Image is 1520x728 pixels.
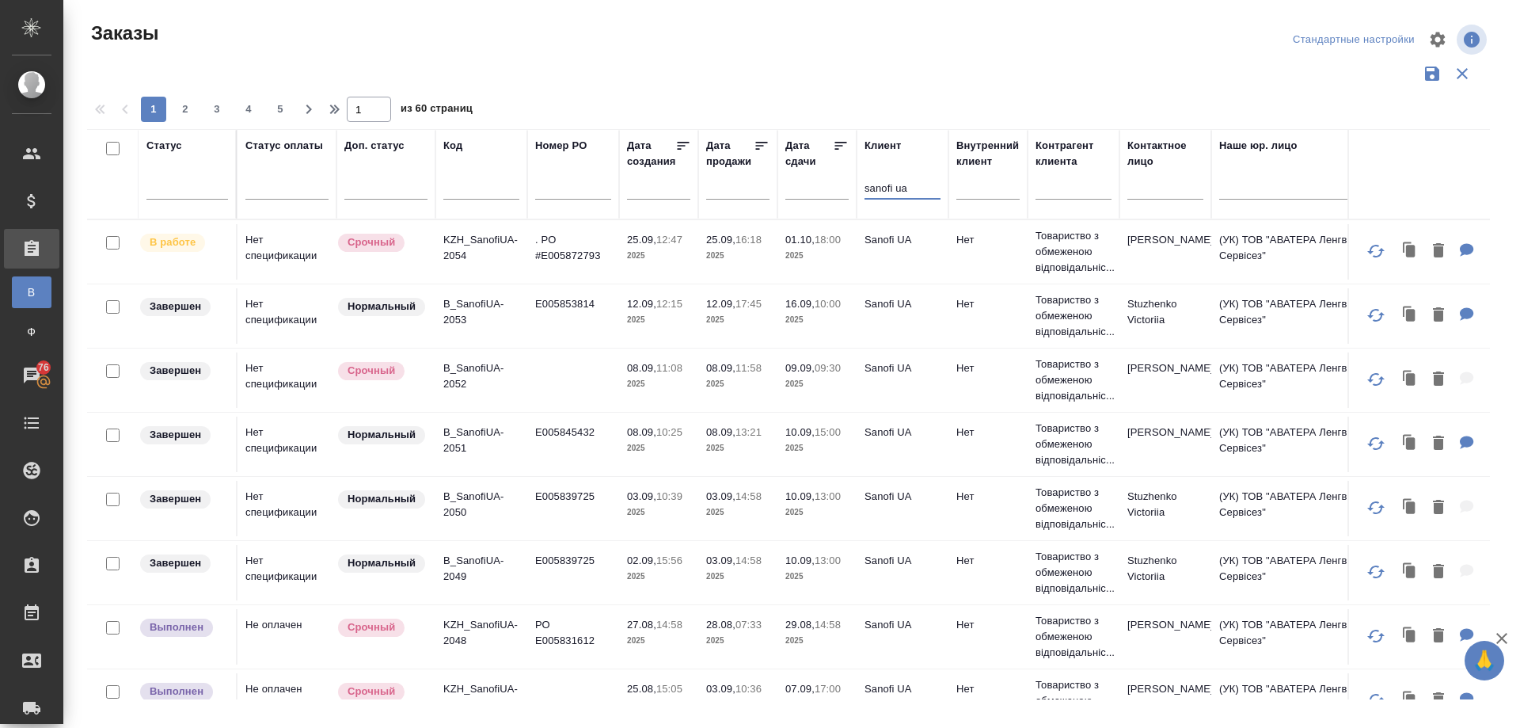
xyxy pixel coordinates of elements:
[735,619,762,631] p: 07:33
[236,101,261,117] span: 4
[735,362,762,374] p: 11:58
[204,97,230,122] button: 3
[1395,492,1425,524] button: Клонировать
[864,617,940,633] p: Sanofi UA
[785,633,849,649] p: 2025
[735,234,762,246] p: 16:18
[443,296,519,328] p: B_SanofiUA-2053
[864,681,940,697] p: Sanofi UA
[706,248,769,264] p: 2025
[785,312,849,328] p: 2025
[1357,425,1395,463] button: Обновить
[527,481,619,536] td: E005839725
[443,232,519,264] p: KZH_SanofiUA-2054
[1395,428,1425,460] button: Клонировать
[1425,364,1452,396] button: Удалить
[336,232,427,253] div: Выставляется автоматически, если на указанный объем услуг необходимо больше времени в стандартном...
[627,633,690,649] p: 2025
[245,138,323,154] div: Статус оплаты
[150,491,201,507] p: Завершен
[785,555,815,566] p: 10.09,
[785,376,849,392] p: 2025
[864,553,940,569] p: Sanofi UA
[785,138,833,170] div: Дата сдачи
[864,138,901,154] div: Клиент
[236,97,261,122] button: 4
[627,440,690,456] p: 2025
[1289,28,1419,52] div: split button
[785,490,815,502] p: 10.09,
[785,619,815,631] p: 29.08,
[627,426,656,438] p: 08.09,
[1119,224,1211,280] td: [PERSON_NAME]
[1119,353,1211,408] td: [PERSON_NAME]
[348,427,416,443] p: Нормальный
[348,363,395,379] p: Срочный
[1211,288,1401,344] td: (УК) ТОВ "АВАТЕРА Ленгвідж Сервісез"
[1425,556,1452,589] button: Удалить
[864,296,940,312] p: Sanofi UA
[348,619,395,635] p: Срочный
[627,376,690,392] p: 2025
[627,248,690,264] p: 2025
[1357,489,1395,527] button: Обновить
[150,427,201,443] p: Завершен
[20,324,44,340] span: Ф
[1357,360,1395,398] button: Обновить
[1357,553,1395,591] button: Обновить
[1211,353,1401,408] td: (УК) ТОВ "АВАТЕРА Ленгвідж Сервісез"
[1035,421,1111,468] p: Товариство з обмеженою відповідальніс...
[706,619,735,631] p: 28.08,
[443,489,519,520] p: B_SanofiUA-2050
[443,681,519,713] p: KZH_SanofiUA-2047
[443,553,519,585] p: B_SanofiUA-2049
[139,360,228,382] div: Выставляет КМ при направлении счета или после выполнения всех работ/сдачи заказа клиенту. Окончат...
[706,298,735,310] p: 12.09,
[1127,138,1203,170] div: Контактное лицо
[1425,299,1452,332] button: Удалить
[656,619,682,631] p: 14:58
[336,425,427,446] div: Статус по умолчанию для стандартных заказов
[706,569,769,585] p: 2025
[864,232,940,248] p: Sanofi UA
[1119,481,1211,536] td: Stuzhenko Victoriia
[785,569,849,585] p: 2025
[1395,684,1425,717] button: Клонировать
[139,681,228,703] div: Выставляет ПМ после сдачи и проведения начислений. Последний этап для ПМа
[150,619,203,635] p: Выполнен
[527,609,619,665] td: РО E005831612
[1035,485,1111,532] p: Товариство з обмеженою відповідальніс...
[706,138,754,170] div: Дата продажи
[864,425,940,440] p: Sanofi UA
[139,553,228,574] div: Выставляет КМ при направлении счета или после выполнения всех работ/сдачи заказа клиенту. Окончат...
[815,426,841,438] p: 15:00
[656,234,682,246] p: 12:47
[139,489,228,510] div: Выставляет КМ при направлении счета или после выполнения всех работ/сдачи заказа клиенту. Окончат...
[815,298,841,310] p: 10:00
[443,138,462,154] div: Код
[785,697,849,713] p: 2025
[173,101,198,117] span: 2
[1425,620,1452,653] button: Удалить
[173,97,198,122] button: 2
[1035,138,1111,170] div: Контрагент клиента
[336,360,427,382] div: Выставляется автоматически, если на указанный объем услуг необходимо больше времени в стандартном...
[1425,492,1452,524] button: Удалить
[627,362,656,374] p: 08.09,
[656,555,682,566] p: 15:56
[1425,235,1452,268] button: Удалить
[237,545,336,600] td: Нет спецификации
[150,234,196,250] p: В работе
[956,138,1020,170] div: Внутренний клиент
[627,490,656,502] p: 03.09,
[706,376,769,392] p: 2025
[150,555,201,571] p: Завершен
[785,362,815,374] p: 09.09,
[785,440,849,456] p: 2025
[268,101,293,117] span: 5
[401,99,473,122] span: из 60 страниц
[348,555,416,571] p: Нормальный
[237,224,336,280] td: Нет спецификации
[785,298,815,310] p: 16.09,
[1395,364,1425,396] button: Клонировать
